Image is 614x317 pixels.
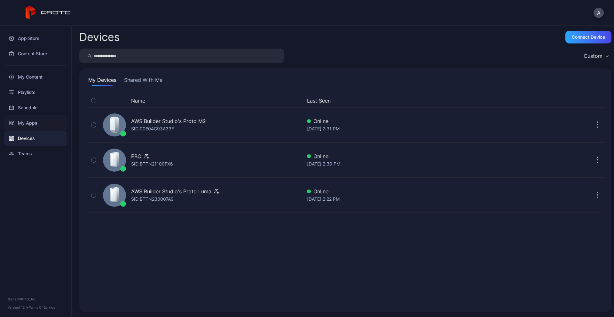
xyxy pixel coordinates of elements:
a: App Store [4,31,67,46]
span: Version 1.13.1 • [8,305,29,309]
div: AWS Builder Studio's Proto Luma [131,188,211,195]
button: Last Seen [307,97,521,104]
button: A [594,8,604,18]
div: © 2025 PROTO, Inc. [8,297,64,302]
div: SID: BTTN230007A9 [131,195,174,203]
a: Content Store [4,46,67,61]
div: Online [307,117,523,125]
div: [DATE] 2:22 PM [307,195,523,203]
a: My Content [4,69,67,85]
div: AWS Builder Studio's Proto M2 [131,117,206,125]
div: SID: BTTN21100FX6 [131,160,173,168]
a: Schedule [4,100,67,115]
div: Online [307,152,523,160]
div: EBC [131,152,141,160]
div: SID: 00E04C93A33F [131,125,174,133]
div: Custom [584,53,602,59]
div: Update Device [526,97,583,104]
div: Online [307,188,523,195]
a: Playlists [4,85,67,100]
a: Devices [4,131,67,146]
div: Options [591,97,604,104]
div: Connect device [572,35,605,40]
a: Teams [4,146,67,161]
button: My Devices [87,76,118,86]
div: [DATE] 2:31 PM [307,125,523,133]
button: Connect device [565,31,611,43]
button: Name [131,97,145,104]
button: Shared With Me [123,76,164,86]
a: My Apps [4,115,67,131]
button: Custom [580,49,611,63]
div: [DATE] 2:30 PM [307,160,523,168]
a: Terms Of Service [29,305,55,309]
h2: Devices [79,31,120,43]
